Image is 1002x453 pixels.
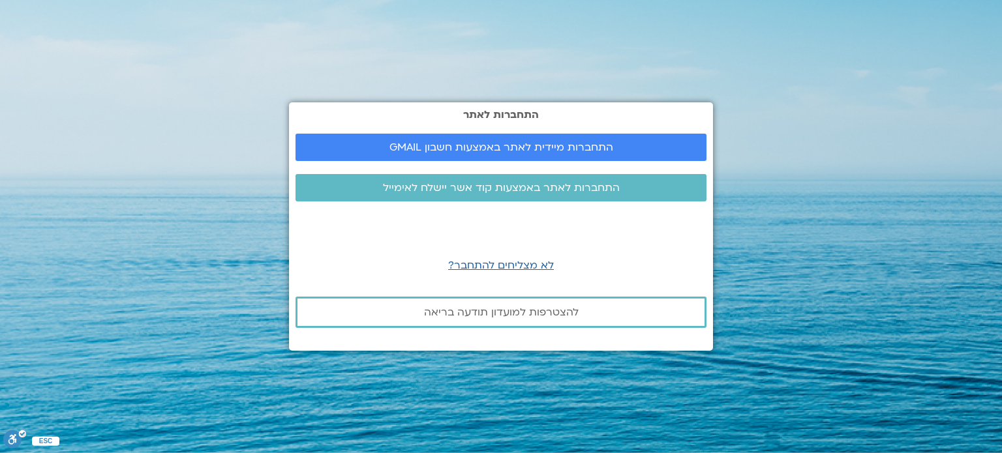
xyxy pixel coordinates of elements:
[383,182,620,194] span: התחברות לאתר באמצעות קוד אשר יישלח לאימייל
[389,141,613,153] span: התחברות מיידית לאתר באמצעות חשבון GMAIL
[296,109,706,121] h2: התחברות לאתר
[424,306,579,318] span: להצטרפות למועדון תודעה בריאה
[296,174,706,201] a: התחברות לאתר באמצעות קוד אשר יישלח לאימייל
[296,297,706,328] a: להצטרפות למועדון תודעה בריאה
[448,258,554,272] a: לא מצליחים להתחבר?
[296,134,706,161] a: התחברות מיידית לאתר באמצעות חשבון GMAIL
